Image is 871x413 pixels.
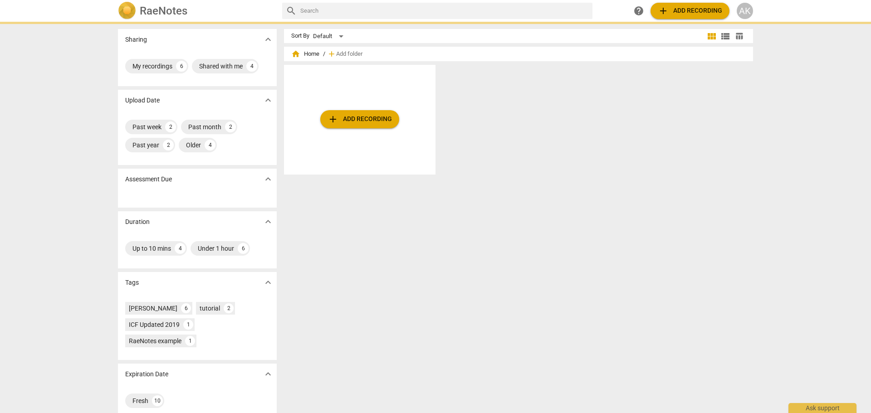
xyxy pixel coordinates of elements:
[132,396,148,405] div: Fresh
[176,61,187,72] div: 6
[313,29,347,44] div: Default
[320,110,399,128] button: Upload
[163,140,174,151] div: 2
[261,367,275,381] button: Show more
[705,29,719,43] button: Tile view
[286,5,297,16] span: search
[132,141,159,150] div: Past year
[125,175,172,184] p: Assessment Due
[300,4,589,18] input: Search
[651,3,729,19] button: Upload
[140,5,187,17] h2: RaeNotes
[181,303,191,313] div: 6
[263,216,274,227] span: expand_more
[291,33,309,39] div: Sort By
[263,277,274,288] span: expand_more
[199,62,243,71] div: Shared with me
[291,49,319,58] span: Home
[263,34,274,45] span: expand_more
[198,244,234,253] div: Under 1 hour
[788,403,856,413] div: Ask support
[735,32,744,40] span: table_chart
[737,3,753,19] button: AK
[129,336,181,345] div: RaeNotes example
[185,336,195,346] div: 1
[224,303,234,313] div: 2
[633,5,644,16] span: help
[118,2,136,20] img: Logo
[323,51,325,58] span: /
[263,369,274,379] span: expand_more
[261,215,275,228] button: Show more
[246,61,257,72] div: 4
[125,35,147,44] p: Sharing
[327,49,336,58] span: add
[328,114,338,125] span: add
[188,122,221,131] div: Past month
[732,29,746,43] button: Table view
[152,395,163,406] div: 10
[658,5,722,16] span: Add recording
[129,304,177,313] div: [PERSON_NAME]
[631,3,647,19] a: Help
[291,49,300,58] span: home
[132,244,171,253] div: Up to 10 mins
[175,243,186,254] div: 4
[261,93,275,107] button: Show more
[205,140,215,151] div: 4
[132,122,161,131] div: Past week
[336,51,362,58] span: Add folder
[183,320,193,330] div: 1
[263,174,274,185] span: expand_more
[125,217,150,227] p: Duration
[186,141,201,150] div: Older
[225,121,236,132] div: 2
[328,114,392,125] span: Add recording
[165,121,176,132] div: 2
[261,172,275,186] button: Show more
[238,243,249,254] div: 6
[129,320,180,329] div: ICF Updated 2019
[261,33,275,46] button: Show more
[261,276,275,289] button: Show more
[118,2,275,20] a: LogoRaeNotes
[125,278,139,287] p: Tags
[132,62,172,71] div: My recordings
[706,31,717,42] span: view_module
[125,96,160,105] p: Upload Date
[263,95,274,106] span: expand_more
[658,5,669,16] span: add
[720,31,731,42] span: view_list
[200,304,220,313] div: tutorial
[125,369,168,379] p: Expiration Date
[719,29,732,43] button: List view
